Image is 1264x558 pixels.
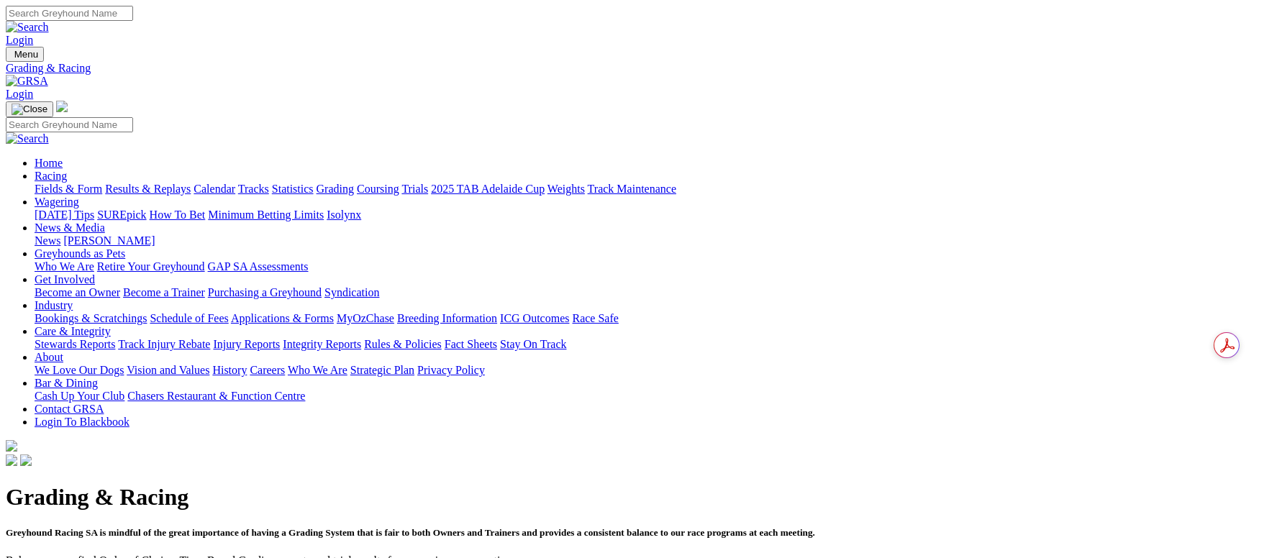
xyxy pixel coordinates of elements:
[208,260,309,273] a: GAP SA Assessments
[6,117,133,132] input: Search
[35,247,125,260] a: Greyhounds as Pets
[212,364,247,376] a: History
[6,527,1258,539] h5: Greyhound Racing SA is mindful of the great importance of having a Grading System that is fair to...
[20,454,32,466] img: twitter.svg
[123,286,205,298] a: Become a Trainer
[14,49,38,60] span: Menu
[35,312,1258,325] div: Industry
[35,196,79,208] a: Wagering
[6,47,44,62] button: Toggle navigation
[35,273,95,285] a: Get Involved
[327,209,361,221] a: Isolynx
[547,183,585,195] a: Weights
[337,312,394,324] a: MyOzChase
[588,183,676,195] a: Track Maintenance
[6,75,48,88] img: GRSA
[35,221,105,234] a: News & Media
[97,260,205,273] a: Retire Your Greyhound
[118,338,210,350] a: Track Injury Rebate
[500,338,566,350] a: Stay On Track
[357,183,399,195] a: Coursing
[350,364,414,376] a: Strategic Plan
[35,183,1258,196] div: Racing
[35,351,63,363] a: About
[35,338,115,350] a: Stewards Reports
[150,312,228,324] a: Schedule of Fees
[6,484,1258,511] h1: Grading & Racing
[35,364,124,376] a: We Love Our Dogs
[35,170,67,182] a: Racing
[35,364,1258,377] div: About
[445,338,497,350] a: Fact Sheets
[35,325,111,337] a: Care & Integrity
[35,209,1258,221] div: Wagering
[35,234,1258,247] div: News & Media
[250,364,285,376] a: Careers
[35,390,124,402] a: Cash Up Your Club
[35,286,1258,299] div: Get Involved
[6,6,133,21] input: Search
[97,209,146,221] a: SUREpick
[317,183,354,195] a: Grading
[324,286,379,298] a: Syndication
[6,34,33,46] a: Login
[35,157,63,169] a: Home
[35,403,104,415] a: Contact GRSA
[397,312,497,324] a: Breeding Information
[572,312,618,324] a: Race Safe
[6,454,17,466] img: facebook.svg
[35,234,60,247] a: News
[12,104,47,115] img: Close
[35,183,102,195] a: Fields & Form
[35,416,129,428] a: Login To Blackbook
[35,312,147,324] a: Bookings & Scratchings
[6,21,49,34] img: Search
[35,377,98,389] a: Bar & Dining
[6,440,17,452] img: logo-grsa-white.png
[35,299,73,311] a: Industry
[238,183,269,195] a: Tracks
[208,286,322,298] a: Purchasing a Greyhound
[364,338,442,350] a: Rules & Policies
[231,312,334,324] a: Applications & Forms
[431,183,545,195] a: 2025 TAB Adelaide Cup
[417,364,485,376] a: Privacy Policy
[500,312,569,324] a: ICG Outcomes
[35,209,94,221] a: [DATE] Tips
[35,260,1258,273] div: Greyhounds as Pets
[35,286,120,298] a: Become an Owner
[6,88,33,100] a: Login
[6,132,49,145] img: Search
[150,209,206,221] a: How To Bet
[194,183,235,195] a: Calendar
[6,101,53,117] button: Toggle navigation
[127,364,209,376] a: Vision and Values
[272,183,314,195] a: Statistics
[35,260,94,273] a: Who We Are
[283,338,361,350] a: Integrity Reports
[213,338,280,350] a: Injury Reports
[35,390,1258,403] div: Bar & Dining
[56,101,68,112] img: logo-grsa-white.png
[6,62,1258,75] a: Grading & Racing
[208,209,324,221] a: Minimum Betting Limits
[127,390,305,402] a: Chasers Restaurant & Function Centre
[401,183,428,195] a: Trials
[288,364,347,376] a: Who We Are
[105,183,191,195] a: Results & Replays
[35,338,1258,351] div: Care & Integrity
[63,234,155,247] a: [PERSON_NAME]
